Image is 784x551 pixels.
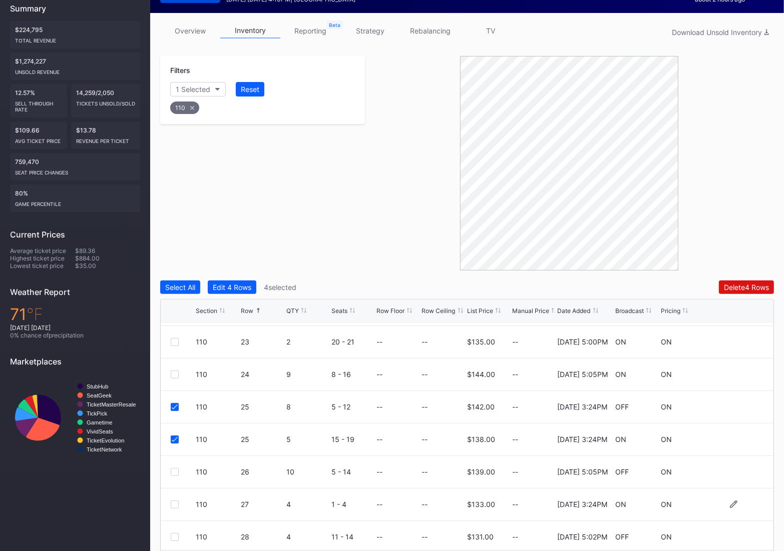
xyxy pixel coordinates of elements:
div: 0 % chance of precipitation [10,331,140,339]
div: $135.00 [467,337,495,346]
div: QTY [286,307,299,314]
div: 28 [241,532,283,541]
div: Reset [241,85,259,93]
div: [DATE] [DATE] [10,324,140,331]
div: 5 - 14 [331,467,374,476]
div: 110 [196,435,238,443]
button: Edit 4 Rows [208,280,256,294]
div: -- [376,435,382,443]
div: OFF [615,467,629,476]
div: ON [615,337,626,346]
div: 24 [241,370,283,378]
div: -- [512,467,555,476]
div: 80% [10,184,140,212]
div: -- [376,402,382,411]
div: 12.57% [10,84,67,117]
div: 8 [286,402,329,411]
div: seat price changes [15,165,135,175]
button: Reset [236,82,264,96]
text: TickPick [87,410,108,416]
div: [DATE] 3:24PM [558,435,608,443]
div: $224,795 [10,21,140,48]
div: ON [661,435,672,443]
button: 1 Selected [170,82,226,96]
div: Tickets Unsold/Sold [76,96,135,106]
div: 25 [241,435,283,443]
div: -- [422,500,428,508]
div: Summary [10,3,140,13]
button: Select All [160,280,200,294]
div: $884.00 [75,254,140,262]
div: -- [512,370,555,378]
div: -- [376,467,382,476]
div: 110 [196,337,238,346]
div: -- [512,500,555,508]
div: Lowest ticket price [10,262,75,269]
div: 110 [170,101,199,114]
div: Unsold Revenue [15,65,135,75]
div: [DATE] 5:05PM [558,467,608,476]
div: ON [661,467,672,476]
div: Download Unsold Inventory [672,28,769,36]
div: OFF [615,532,629,541]
div: List Price [467,307,493,314]
div: [DATE] 5:02PM [558,532,608,541]
div: -- [512,337,555,346]
div: Avg ticket price [15,134,62,144]
div: Row Ceiling [422,307,456,314]
div: $35.00 [75,262,140,269]
div: Total Revenue [15,33,135,43]
div: Marketplaces [10,356,140,366]
div: [DATE] 3:24PM [558,500,608,508]
div: -- [422,370,428,378]
div: Section [196,307,217,314]
div: -- [422,532,428,541]
div: Broadcast [615,307,644,314]
text: SeatGeek [87,392,112,398]
div: ON [615,370,626,378]
text: TicketMasterResale [87,401,136,407]
div: -- [376,500,382,508]
div: -- [422,337,428,346]
div: Filters [170,66,355,74]
div: -- [422,435,428,443]
div: ON [615,500,626,508]
div: 110 [196,370,238,378]
div: Average ticket price [10,247,75,254]
div: OFF [615,402,629,411]
div: Sell Through Rate [15,96,62,112]
div: ON [661,337,672,346]
div: 110 [196,402,238,411]
div: 4 selected [264,283,296,291]
div: 8 - 16 [331,370,374,378]
div: $131.00 [467,532,494,541]
a: strategy [340,23,401,38]
div: 110 [196,467,238,476]
div: -- [376,532,382,541]
div: 5 - 12 [331,402,374,411]
div: 759,470 [10,153,140,180]
text: StubHub [87,383,109,389]
div: Pricing [661,307,680,314]
div: 110 [196,532,238,541]
div: 20 - 21 [331,337,374,346]
div: Current Prices [10,229,140,239]
div: 14,259/2,050 [71,84,140,117]
div: $142.00 [467,402,495,411]
div: 4 [286,532,329,541]
a: overview [160,23,220,38]
div: ON [615,435,626,443]
div: -- [512,532,555,541]
text: Gametime [87,419,113,425]
a: inventory [220,23,280,38]
span: ℉ [27,304,43,324]
div: $144.00 [467,370,495,378]
text: TicketEvolution [87,437,124,443]
button: Download Unsold Inventory [667,25,774,39]
div: 2 [286,337,329,346]
div: 1 - 4 [331,500,374,508]
div: -- [512,402,555,411]
div: ON [661,370,672,378]
div: 1 Selected [176,85,210,93]
div: 27 [241,500,283,508]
